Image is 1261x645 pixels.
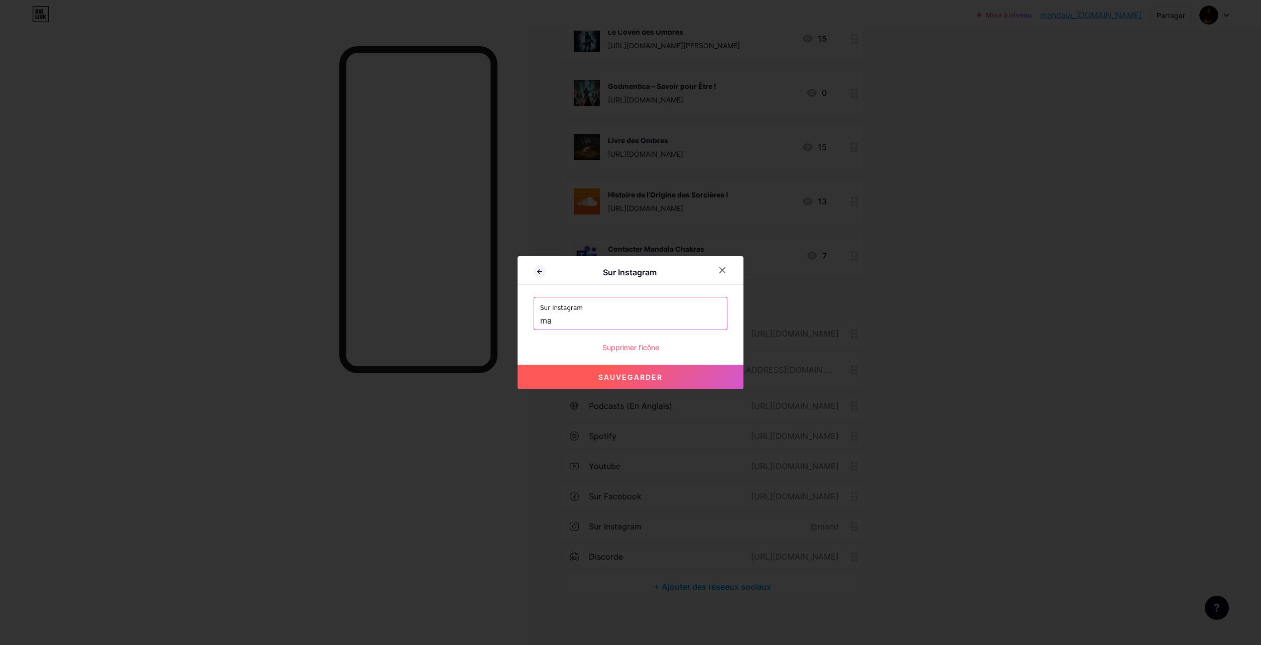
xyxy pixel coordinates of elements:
[534,342,727,353] div: Supprimer l’icône
[540,312,721,330] input: Nom d’utilisateur Instagram
[518,365,743,389] button: Sauvegarder
[546,266,713,278] div: Sur Instagram
[598,373,663,381] span: Sauvegarder
[540,297,721,312] label: Sur Instagram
